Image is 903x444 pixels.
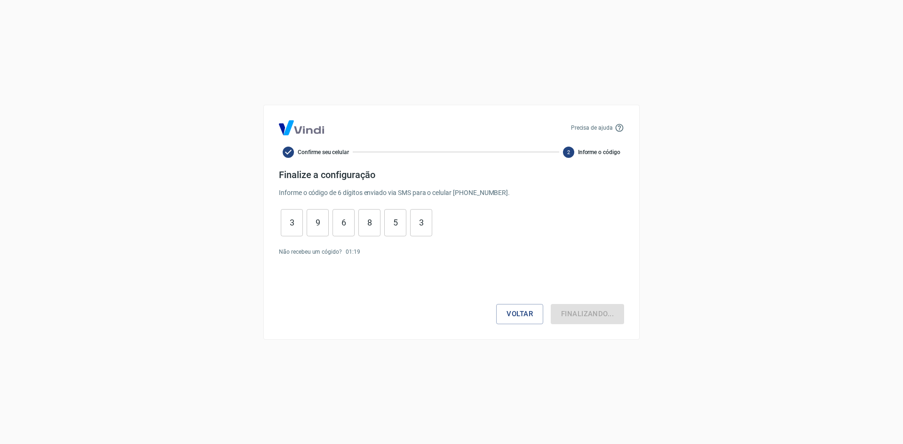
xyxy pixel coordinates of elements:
[298,148,349,156] span: Confirme seu celular
[496,304,543,324] button: Voltar
[279,169,624,180] h4: Finalize a configuração
[279,248,342,256] p: Não recebeu um cógido?
[279,188,624,198] p: Informe o código de 6 dígitos enviado via SMS para o celular [PHONE_NUMBER] .
[567,149,570,155] text: 2
[578,148,620,156] span: Informe o código
[346,248,360,256] p: 01 : 19
[571,124,613,132] p: Precisa de ajuda
[279,120,324,135] img: Logo Vind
